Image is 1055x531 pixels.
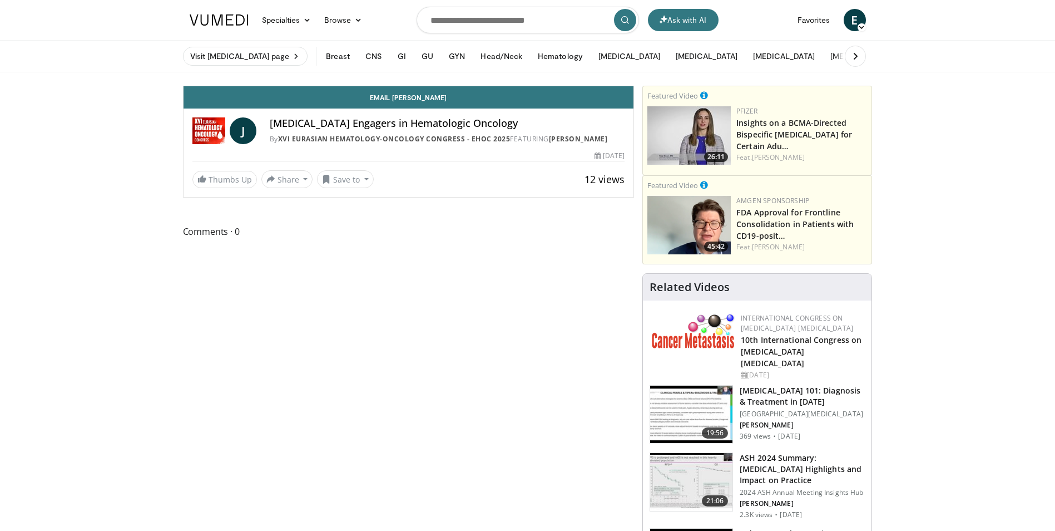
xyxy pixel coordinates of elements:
a: [PERSON_NAME] [752,242,805,252]
button: Save to [317,170,374,188]
a: E [844,9,866,31]
a: Specialties [255,9,318,31]
span: 19:56 [702,427,729,439]
input: Search topics, interventions [417,7,639,33]
div: [DATE] [595,151,625,161]
p: [PERSON_NAME] [740,499,865,508]
small: Featured Video [647,180,698,190]
p: 369 views [740,432,771,441]
div: [DATE] [741,370,863,380]
button: [MEDICAL_DATA] [824,45,899,67]
div: By FEATURING [270,134,625,144]
button: [MEDICAL_DATA] [592,45,667,67]
button: Ask with AI [648,9,719,31]
button: Hematology [531,45,590,67]
img: VuMedi Logo [190,14,249,26]
span: 26:11 [704,152,728,162]
a: Amgen Sponsorship [736,196,809,205]
button: GYN [442,45,472,67]
button: Head/Neck [474,45,529,67]
span: Comments 0 [183,224,635,239]
img: ff9746a4-799b-4db6-bfc8-ecad89d59b6d.150x105_q85_crop-smart_upscale.jpg [650,386,732,444]
button: GU [415,45,440,67]
a: International Congress on [MEDICAL_DATA] [MEDICAL_DATA] [741,313,853,333]
a: Pfizer [736,106,757,116]
button: Breast [319,45,356,67]
img: XVI Eurasian Hematology-Oncology Congress - EHOC 2025 [192,117,225,144]
a: 19:56 [MEDICAL_DATA] 101: Diagnosis & Treatment in [DATE] [GEOGRAPHIC_DATA][MEDICAL_DATA] [PERSON... [650,385,865,444]
button: CNS [359,45,389,67]
a: 21:06 ASH 2024 Summary: [MEDICAL_DATA] Highlights and Impact on Practice 2024 ASH Annual Meeting ... [650,453,865,519]
button: [MEDICAL_DATA] [669,45,744,67]
a: [PERSON_NAME] [549,134,608,144]
h3: ASH 2024 Summary: [MEDICAL_DATA] Highlights and Impact on Practice [740,453,865,486]
a: Visit [MEDICAL_DATA] page [183,47,308,66]
a: Insights on a BCMA-Directed Bispecific [MEDICAL_DATA] for Certain Adu… [736,117,852,151]
p: [PERSON_NAME] [740,421,865,430]
div: Feat. [736,153,867,163]
p: [DATE] [780,510,802,519]
a: 10th International Congress on [MEDICAL_DATA] [MEDICAL_DATA] [741,335,861,368]
span: 45:42 [704,242,728,252]
a: J [230,117,256,144]
div: · [773,432,776,441]
p: 2024 ASH Annual Meeting Insights Hub [740,488,865,497]
img: 0487cae3-be8e-480d-8894-c5ed9a1cba93.png.150x105_q85_crop-smart_upscale.png [647,196,731,254]
button: [MEDICAL_DATA] [746,45,821,67]
div: Feat. [736,242,867,252]
img: 6ff8bc22-9509-4454-a4f8-ac79dd3b8976.png.150x105_q85_autocrop_double_scale_upscale_version-0.2.png [652,313,735,348]
p: [GEOGRAPHIC_DATA][MEDICAL_DATA] [740,410,865,419]
small: Featured Video [647,91,698,101]
button: GI [391,45,413,67]
a: [PERSON_NAME] [752,153,805,162]
h3: [MEDICAL_DATA] 101: Diagnosis & Treatment in [DATE] [740,385,865,407]
span: 12 views [585,173,625,186]
a: FDA Approval for Frontline Consolidation in Patients with CD19-posit… [736,207,854,241]
button: Share [261,170,313,188]
a: XVI Eurasian Hematology-Oncology Congress - EHOC 2025 [278,134,511,144]
img: 47002229-4e06-4d71-896d-0ff488e1cb94.png.150x105_q85_crop-smart_upscale.jpg [647,106,731,165]
a: 45:42 [647,196,731,254]
img: 261cbb63-91cb-4edb-8a5a-c03d1dca5769.150x105_q85_crop-smart_upscale.jpg [650,453,732,511]
a: Favorites [791,9,837,31]
a: Email [PERSON_NAME] [184,86,634,109]
h4: Related Videos [650,281,730,294]
span: 21:06 [702,495,729,507]
div: · [775,510,777,519]
h4: [MEDICAL_DATA] Engagers in Hematologic Oncology [270,117,625,130]
a: Thumbs Up [192,171,257,188]
p: [DATE] [778,432,800,441]
a: 26:11 [647,106,731,165]
p: 2.3K views [740,510,772,519]
a: Browse [318,9,369,31]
